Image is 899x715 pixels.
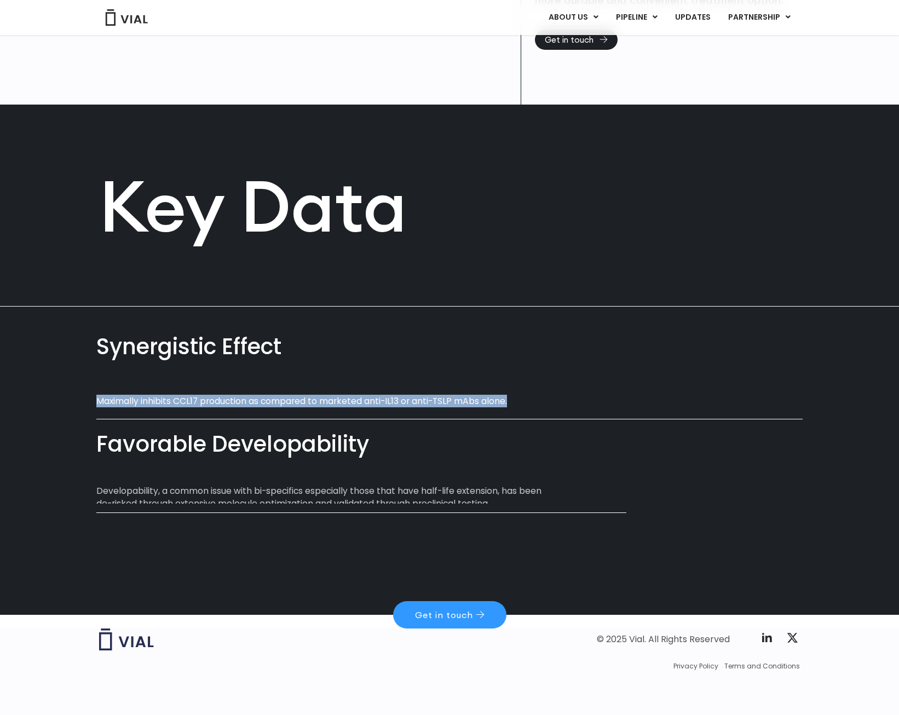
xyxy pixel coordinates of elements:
span: Get in touch [415,610,473,619]
a: Privacy Policy [673,661,718,671]
p: Developability, a common issue with bi-specifics especially those that have half-life extension, ... [96,485,555,510]
div: Synergistic Effect [96,331,803,362]
span: Get in touch [545,36,593,44]
p: Maximally inhibits CCL17 production as compared to marketed anti-IL13 or anti-TSLP mAbs alone. [96,395,555,407]
div: © 2025 Vial. All Rights Reserved [597,633,730,645]
a: UPDATES [666,8,719,27]
a: Get in touch [535,30,618,50]
h2: Key Data [99,170,800,241]
a: PARTNERSHIPMenu Toggle [719,8,799,27]
a: ABOUT USMenu Toggle [540,8,607,27]
a: Terms and Conditions [724,661,800,671]
img: Vial Logo [105,9,148,26]
div: Favorable Developability [96,429,803,460]
a: PIPELINEMenu Toggle [607,8,666,27]
a: Get in touch [393,601,506,628]
img: Vial logo wih "Vial" spelled out [99,628,154,650]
